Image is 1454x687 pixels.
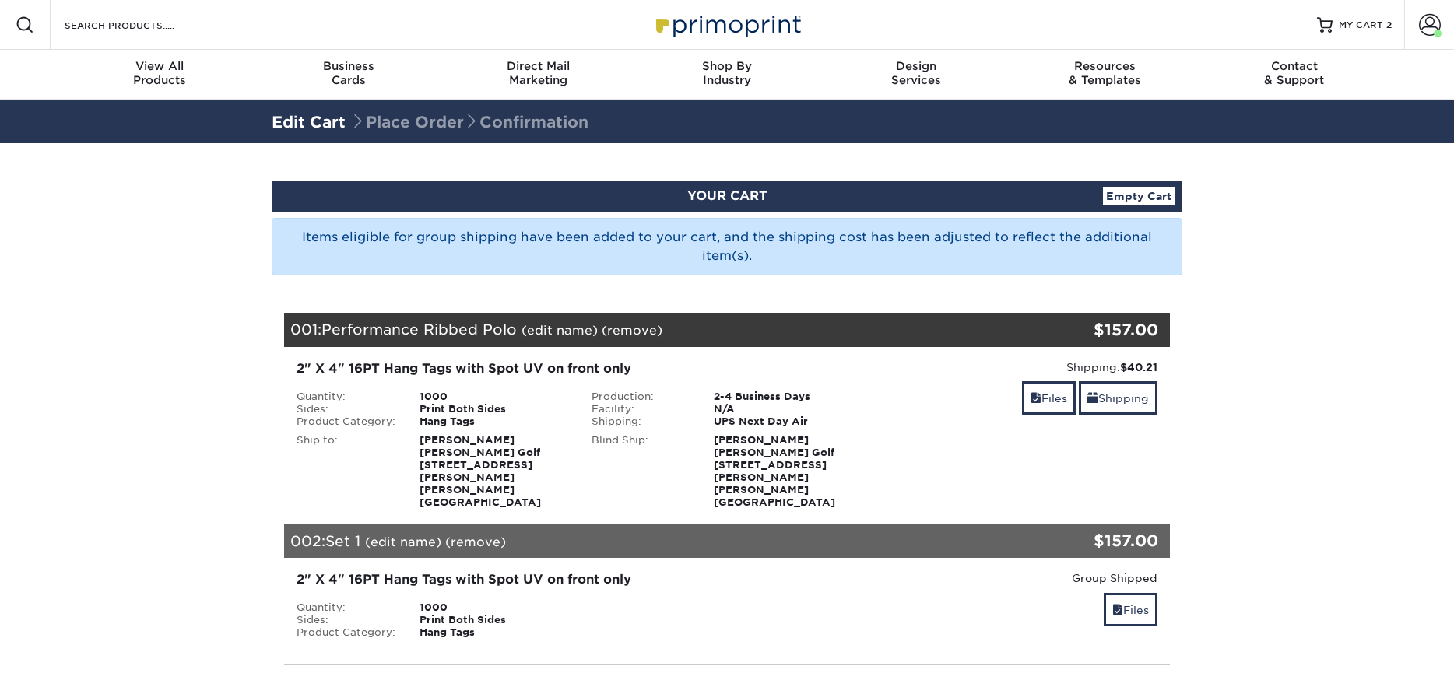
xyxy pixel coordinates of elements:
[886,359,1157,375] div: Shipping:
[580,391,703,403] div: Production:
[522,323,598,338] a: (edit name)
[580,434,703,509] div: Blind Ship:
[325,532,360,549] span: Set 1
[702,415,874,428] div: UPS Next Day Air
[1087,392,1098,405] span: shipping
[633,50,822,100] a: Shop ByIndustry
[444,59,633,87] div: Marketing
[255,59,444,73] span: Business
[687,188,767,203] span: YOUR CART
[444,50,633,100] a: Direct MailMarketing
[1104,593,1157,626] a: Files
[702,391,874,403] div: 2-4 Business Days
[285,626,408,639] div: Product Category:
[1386,19,1392,30] span: 2
[272,218,1182,275] div: Items eligible for group shipping have been added to your cart, and the shipping cost has been ad...
[1022,529,1158,552] div: $157.00
[63,16,215,34] input: SEARCH PRODUCTS.....
[285,614,408,626] div: Sides:
[285,434,408,509] div: Ship to:
[408,626,580,639] div: Hang Tags
[1112,604,1123,616] span: files
[633,59,822,87] div: Industry
[350,113,588,131] span: Place Order Confirmation
[1079,381,1157,415] a: Shipping
[1010,50,1199,100] a: Resources& Templates
[408,403,580,415] div: Print Both Sides
[821,59,1010,87] div: Services
[444,59,633,73] span: Direct Mail
[255,59,444,87] div: Cards
[1103,187,1175,205] a: Empty Cart
[1010,59,1199,87] div: & Templates
[702,403,874,415] div: N/A
[284,313,1022,347] div: 001:
[65,59,255,87] div: Products
[633,59,822,73] span: Shop By
[408,601,580,614] div: 1000
[285,403,408,415] div: Sides:
[1339,19,1383,32] span: MY CART
[65,50,255,100] a: View AllProducts
[445,535,506,549] a: (remove)
[408,391,580,403] div: 1000
[580,415,703,428] div: Shipping:
[285,415,408,428] div: Product Category:
[821,59,1010,73] span: Design
[420,434,541,508] strong: [PERSON_NAME] [PERSON_NAME] Golf [STREET_ADDRESS][PERSON_NAME] [PERSON_NAME][GEOGRAPHIC_DATA]
[321,321,517,338] span: Performance Ribbed Polo
[365,535,441,549] a: (edit name)
[1199,59,1389,73] span: Contact
[1199,50,1389,100] a: Contact& Support
[65,59,255,73] span: View All
[886,570,1157,586] div: Group Shipped
[1022,381,1076,415] a: Files
[602,323,662,338] a: (remove)
[408,614,580,626] div: Print Both Sides
[1031,392,1041,405] span: files
[1022,318,1158,342] div: $157.00
[284,524,1022,559] div: 002:
[297,359,862,378] div: 2" X 4" 16PT Hang Tags with Spot UV on front only
[1199,59,1389,87] div: & Support
[285,391,408,403] div: Quantity:
[1120,361,1157,373] strong: $40.21
[821,50,1010,100] a: DesignServices
[649,8,805,41] img: Primoprint
[285,601,408,614] div: Quantity:
[580,403,703,415] div: Facility:
[297,570,862,589] div: 2" X 4" 16PT Hang Tags with Spot UV on front only
[1010,59,1199,73] span: Resources
[272,113,346,131] a: Edit Cart
[255,50,444,100] a: BusinessCards
[714,434,835,508] strong: [PERSON_NAME] [PERSON_NAME] Golf [STREET_ADDRESS][PERSON_NAME] [PERSON_NAME][GEOGRAPHIC_DATA]
[408,415,580,428] div: Hang Tags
